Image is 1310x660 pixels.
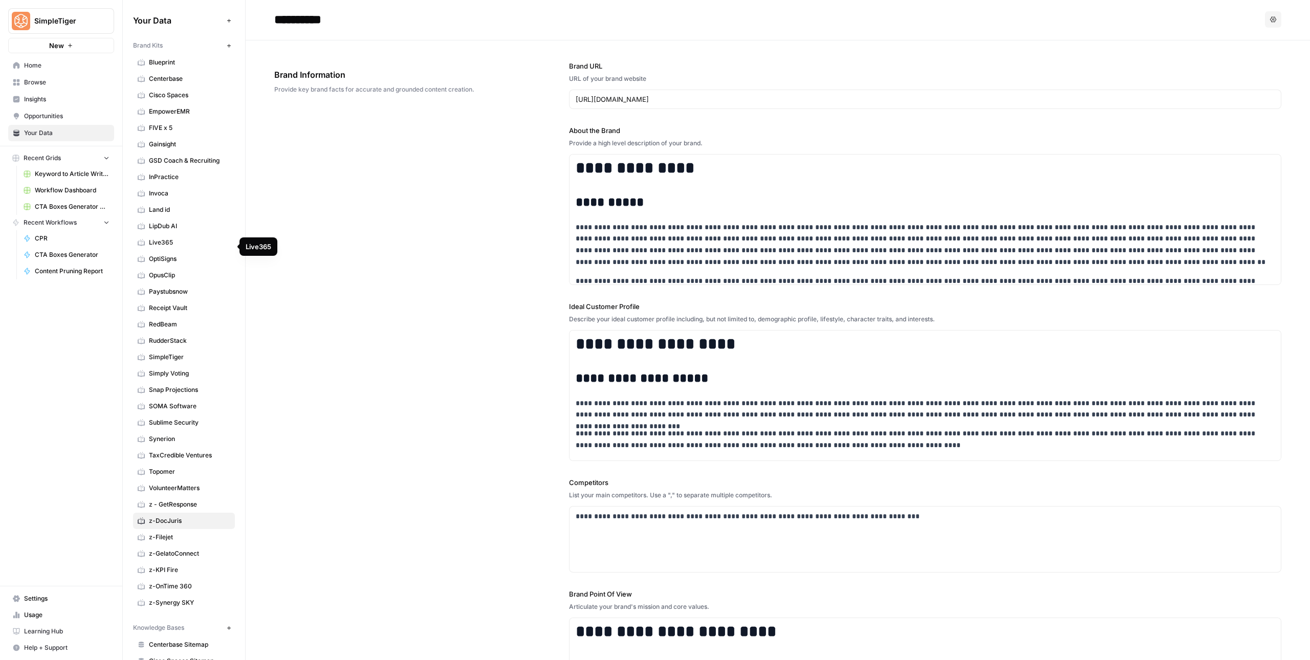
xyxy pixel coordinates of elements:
a: Workflow Dashboard [19,182,114,199]
a: OpusClip [133,267,235,283]
a: Snap Projections [133,382,235,398]
a: TaxCredible Ventures [133,447,235,464]
a: LipDub AI [133,218,235,234]
div: Describe your ideal customer profile including, but not limited to, demographic profile, lifestyl... [569,315,1281,324]
label: Brand URL [569,61,1281,71]
span: Content Pruning Report [35,267,110,276]
a: Sublime Security [133,414,235,431]
span: RedBeam [149,320,230,329]
label: About the Brand [569,125,1281,136]
span: Blueprint [149,58,230,67]
label: Competitors [569,477,1281,488]
span: CTA Boxes Generator [35,250,110,259]
a: CTA Boxes Generator Grid [19,199,114,215]
a: Keyword to Article Writer (R-Z) [19,166,114,182]
a: SOMA Software [133,398,235,414]
a: Receipt Vault [133,300,235,316]
a: Land id [133,202,235,218]
span: Recent Workflows [24,218,77,227]
div: List your main competitors. Use a "," to separate multiple competitors. [569,491,1281,500]
a: Paystubsnow [133,283,235,300]
input: www.sundaysoccer.com [576,94,1275,104]
div: Live365 [246,241,271,252]
a: z-Synergy SKY [133,595,235,611]
a: Cisco Spaces [133,87,235,103]
a: InPractice [133,169,235,185]
a: Invoca [133,185,235,202]
button: New [8,38,114,53]
a: Opportunities [8,108,114,124]
span: OptiSigns [149,254,230,263]
a: RudderStack [133,333,235,349]
button: Recent Workflows [8,215,114,230]
span: OpusClip [149,271,230,280]
span: TaxCredible Ventures [149,451,230,460]
a: Usage [8,607,114,623]
button: Workspace: SimpleTiger [8,8,114,34]
a: OptiSigns [133,251,235,267]
span: Learning Hub [24,627,110,636]
span: Simply Voting [149,369,230,378]
span: Usage [24,610,110,620]
a: Live365 [133,234,235,251]
a: Home [8,57,114,74]
a: Insights [8,91,114,107]
a: Gainsight [133,136,235,152]
a: z - GetResponse [133,496,235,513]
span: Live365 [149,238,230,247]
span: InPractice [149,172,230,182]
div: Articulate your brand's mission and core values. [569,602,1281,611]
a: Learning Hub [8,623,114,640]
span: Insights [24,95,110,104]
span: Opportunities [24,112,110,121]
a: CPR [19,230,114,247]
span: Your Data [24,128,110,138]
a: VolunteerMatters [133,480,235,496]
label: Brand Point Of View [569,589,1281,599]
a: CTA Boxes Generator [19,247,114,263]
span: Receipt Vault [149,303,230,313]
a: SimpleTiger [133,349,235,365]
span: VolunteerMatters [149,483,230,493]
span: z-Filejet [149,533,230,542]
span: Brand Information [274,69,512,81]
a: Your Data [8,125,114,141]
span: Home [24,61,110,70]
span: z-Synergy SKY [149,598,230,607]
span: RudderStack [149,336,230,345]
span: GSD Coach & Recruiting [149,156,230,165]
span: z - GetResponse [149,500,230,509]
span: Keyword to Article Writer (R-Z) [35,169,110,179]
a: z-KPI Fire [133,562,235,578]
a: z-OnTime 360 [133,578,235,595]
span: Recent Grids [24,153,61,163]
span: Centerbase [149,74,230,83]
span: Your Data [133,14,223,27]
span: Workflow Dashboard [35,186,110,195]
span: CPR [35,234,110,243]
span: Centerbase Sitemap [149,640,230,649]
span: z-OnTime 360 [149,582,230,591]
img: SimpleTiger Logo [12,12,30,30]
a: z-Filejet [133,529,235,545]
span: EmpowerEMR [149,107,230,116]
span: Land id [149,205,230,214]
a: GSD Coach & Recruiting [133,152,235,169]
span: Cisco Spaces [149,91,230,100]
a: Centerbase Sitemap [133,636,235,653]
span: Knowledge Bases [133,623,184,632]
span: SimpleTiger [149,353,230,362]
a: z-GelatoConnect [133,545,235,562]
a: Centerbase [133,71,235,87]
a: Blueprint [133,54,235,71]
span: Settings [24,594,110,603]
div: Provide a high level description of your brand. [569,139,1281,148]
a: z-DocJuris [133,513,235,529]
span: z-KPI Fire [149,565,230,575]
span: CTA Boxes Generator Grid [35,202,110,211]
span: FIVE x 5 [149,123,230,133]
a: Simply Voting [133,365,235,382]
span: New [49,40,64,51]
a: Settings [8,590,114,607]
span: LipDub AI [149,222,230,231]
